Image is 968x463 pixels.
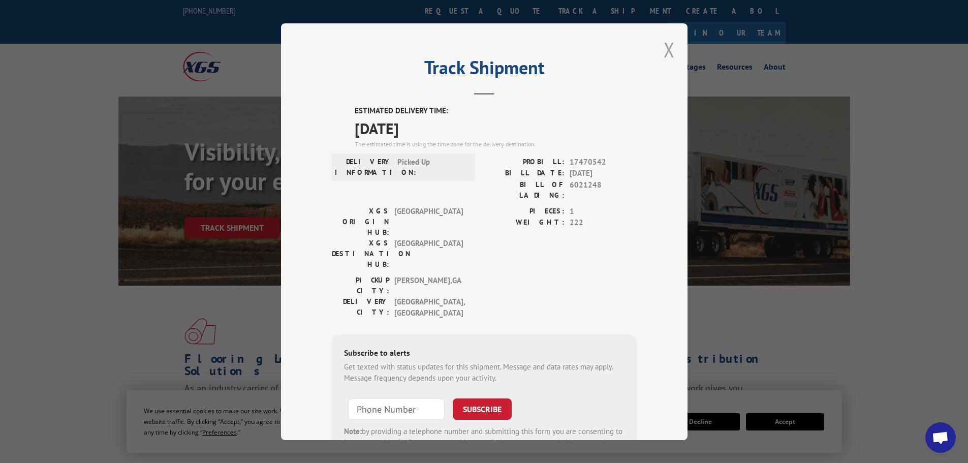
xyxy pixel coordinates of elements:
[332,237,389,269] label: XGS DESTINATION HUB:
[335,156,392,177] label: DELIVERY INFORMATION:
[397,156,466,177] span: Picked Up
[453,398,512,419] button: SUBSCRIBE
[355,116,637,139] span: [DATE]
[332,274,389,296] label: PICKUP CITY:
[484,179,565,200] label: BILL OF LADING:
[570,179,637,200] span: 6021248
[394,274,463,296] span: [PERSON_NAME] , GA
[570,168,637,179] span: [DATE]
[355,139,637,148] div: The estimated time is using the time zone for the delivery destination.
[344,361,624,384] div: Get texted with status updates for this shipment. Message and data rates may apply. Message frequ...
[332,60,637,80] h2: Track Shipment
[344,426,362,436] strong: Note:
[332,296,389,319] label: DELIVERY CITY:
[484,205,565,217] label: PIECES:
[394,205,463,237] span: [GEOGRAPHIC_DATA]
[570,156,637,168] span: 17470542
[484,217,565,229] label: WEIGHT:
[570,217,637,229] span: 222
[925,422,956,453] a: Open chat
[484,168,565,179] label: BILL DATE:
[344,346,624,361] div: Subscribe to alerts
[332,205,389,237] label: XGS ORIGIN HUB:
[664,36,675,63] button: Close modal
[484,156,565,168] label: PROBILL:
[344,425,624,460] div: by providing a telephone number and submitting this form you are consenting to be contacted by SM...
[348,398,445,419] input: Phone Number
[570,205,637,217] span: 1
[394,237,463,269] span: [GEOGRAPHIC_DATA]
[394,296,463,319] span: [GEOGRAPHIC_DATA] , [GEOGRAPHIC_DATA]
[355,105,637,117] label: ESTIMATED DELIVERY TIME:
